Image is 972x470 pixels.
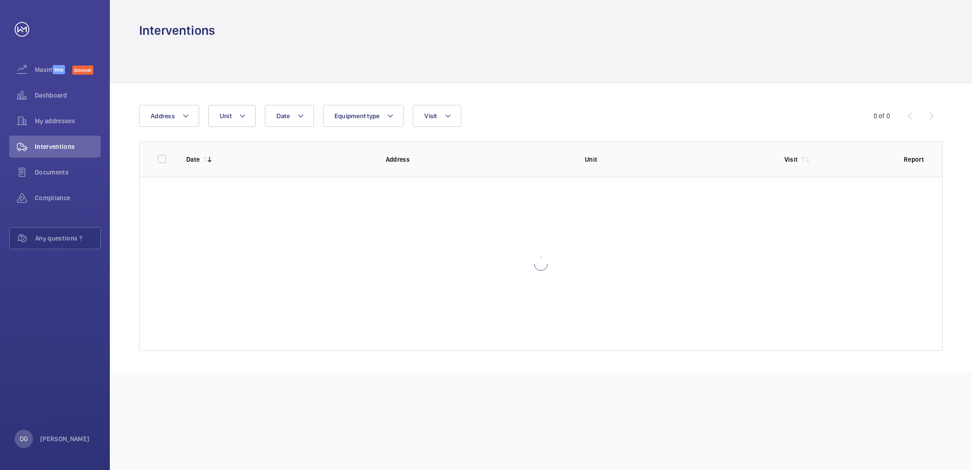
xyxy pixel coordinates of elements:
span: Unit [220,112,232,120]
span: Discover [72,66,93,75]
div: 0 of 0 [874,111,890,120]
span: Equipment type [335,112,380,120]
button: Visit [413,105,461,127]
button: Unit [208,105,256,127]
h1: Interventions [139,22,215,39]
span: Any questions ? [35,234,100,243]
span: Beta [53,65,65,74]
span: Address [151,112,175,120]
span: Date [276,112,290,120]
span: Visit [424,112,437,120]
p: Report [904,155,924,164]
button: Equipment type [323,105,404,127]
p: Date [186,155,200,164]
span: Maximize [35,65,53,74]
p: Visit [784,155,798,164]
p: Address [386,155,571,164]
span: My addresses [35,116,101,126]
span: Compliance [35,193,101,202]
span: Documents [35,168,101,177]
p: Unit [585,155,770,164]
p: [PERSON_NAME] [40,434,90,443]
span: Dashboard [35,91,101,100]
span: Interventions [35,142,101,151]
button: Date [265,105,314,127]
p: OG [20,434,28,443]
button: Address [139,105,199,127]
